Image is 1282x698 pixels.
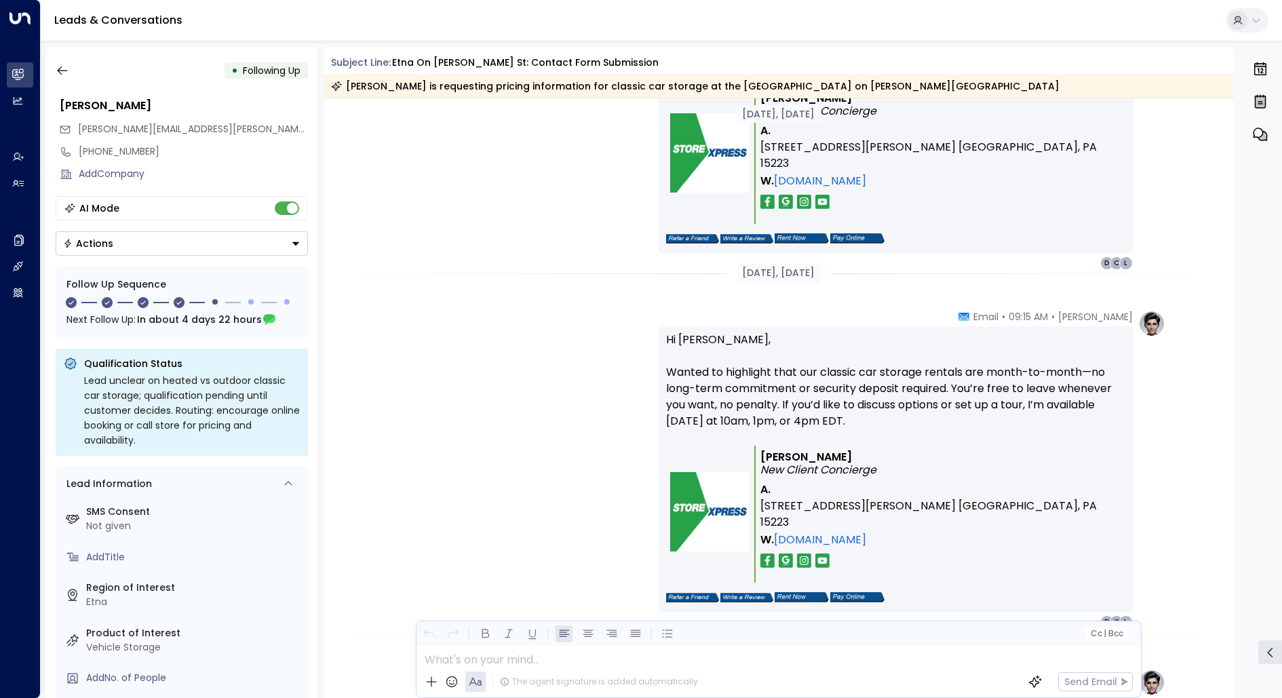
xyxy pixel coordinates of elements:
img: profile-logo.png [1138,669,1165,696]
button: Redo [444,625,461,642]
img: storexpres_fb.png [760,554,775,568]
span: In about 4 days 22 hours [137,312,262,327]
span: [PERSON_NAME][EMAIL_ADDRESS][PERSON_NAME][DOMAIN_NAME] [78,122,384,136]
span: [STREET_ADDRESS][PERSON_NAME] [GEOGRAPHIC_DATA], PA 15223 [760,498,1120,530]
span: dave.ondek@gmail.com [78,122,308,136]
img: storexpress_logo.png [670,113,750,193]
img: storexpress_insta.png [797,554,811,568]
div: AI Mode [79,201,119,215]
span: Following Up [243,64,300,77]
span: W. [760,532,774,548]
img: storexpress_refer.png [666,593,719,602]
div: Follow Up Sequence [66,277,297,292]
button: Cc|Bcc [1085,627,1128,640]
img: storexpress_logo.png [670,472,750,551]
img: storexpress_yt.png [815,195,830,209]
span: W. [760,173,774,189]
p: Hi [PERSON_NAME], Wanted to highlight that our classic car storage rentals are month-to-month—no ... [666,332,1125,446]
label: Product of Interest [86,626,303,640]
div: Etna on [PERSON_NAME] St: Contact Form Submission [392,56,659,70]
img: storexpress_rent.png [775,233,829,244]
img: storexpress_pay.png [830,233,885,244]
img: storexpress_google.png [779,554,793,568]
span: A. [760,123,771,139]
div: Not given [86,519,303,533]
div: Actions [63,237,113,250]
img: storexpress_write.png [720,593,773,602]
label: Region of Interest [86,581,303,595]
img: storexpres_fb.png [760,195,775,209]
span: A. [760,482,771,498]
span: 09:15 AM [1009,310,1048,324]
button: Undo [421,625,438,642]
div: AddCompany [79,167,308,181]
div: • [231,58,238,83]
img: storexpress_yt.png [815,554,830,568]
img: storexpress_pay.png [830,592,885,602]
div: AddNo. of People [86,671,303,685]
span: Cc Bcc [1090,629,1123,638]
span: • [1051,310,1055,324]
div: [PHONE_NUMBER] [79,144,308,159]
span: Email [973,310,998,324]
div: Lead unclear on heated vs outdoor classic car storage; qualification pending until customer decid... [84,373,300,448]
img: storexpress_insta.png [797,195,811,209]
label: SMS Consent [86,505,303,519]
img: storexpress_rent.png [775,592,829,602]
i: New Client Concierge [760,462,876,478]
img: storexpress_write.png [720,234,773,244]
div: Vehicle Storage [86,640,303,655]
img: profile-logo.png [1138,310,1165,337]
img: storexpress_google.png [779,195,793,209]
div: [DATE], [DATE] [737,263,820,283]
b: [PERSON_NAME] [760,449,852,465]
span: • [1002,310,1005,324]
span: | [1104,629,1106,638]
div: Lead Information [62,477,152,491]
a: [DOMAIN_NAME] [774,173,866,189]
a: Leads & Conversations [54,12,182,28]
a: [DOMAIN_NAME] [774,532,866,548]
div: The agent signature is added automatically [500,676,698,688]
span: [PERSON_NAME] [1058,310,1133,324]
div: Button group with a nested menu [56,231,308,256]
div: [PERSON_NAME] is requesting pricing information for classic car storage at the [GEOGRAPHIC_DATA] ... [331,79,1060,93]
span: [STREET_ADDRESS][PERSON_NAME] [GEOGRAPHIC_DATA], PA 15223 [760,139,1120,172]
img: storexpress_refer.png [666,234,719,244]
button: Actions [56,231,308,256]
span: Subject Line: [331,56,391,69]
div: [PERSON_NAME] [60,98,308,114]
div: [DATE], [DATE] [735,105,821,123]
div: AddTitle [86,550,303,564]
div: Next Follow Up: [66,312,297,327]
p: Qualification Status [84,357,300,370]
div: Etna [86,595,303,609]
